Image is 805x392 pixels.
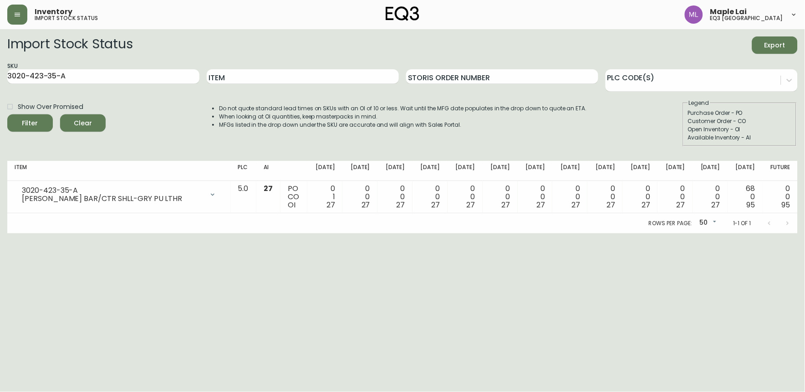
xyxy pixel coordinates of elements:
div: [PERSON_NAME] BAR/CTR SHLL-GRY PU LTHR [22,195,204,203]
span: 27 [467,200,475,210]
th: [DATE] [342,161,377,181]
th: [DATE] [728,161,763,181]
p: 1-1 of 1 [733,219,751,227]
div: PO CO [288,185,300,209]
span: 27 [264,183,273,194]
span: 27 [362,200,370,210]
button: Clear [60,114,106,132]
span: 27 [397,200,405,210]
th: [DATE] [552,161,587,181]
span: 27 [326,200,335,210]
div: 0 0 [455,185,475,209]
li: MFGs listed in the drop down under the SKU are accurate and will align with Sales Portal. [219,121,587,129]
div: 0 0 [700,185,720,209]
th: [DATE] [657,161,693,181]
th: [DATE] [622,161,657,181]
div: 0 1 [315,185,335,209]
div: 0 0 [630,185,650,209]
span: Export [759,40,790,51]
h2: Import Stock Status [7,36,132,54]
div: Filter [22,118,38,129]
div: 0 0 [385,185,405,209]
span: Maple Lai [710,8,747,15]
div: 50 [696,216,718,231]
span: Inventory [35,8,72,15]
li: When looking at OI quantities, keep masterpacks in mind. [219,113,587,121]
span: 27 [571,200,580,210]
td: 5.0 [231,181,256,213]
div: 68 0 [735,185,755,209]
img: logo [386,6,419,21]
div: 0 0 [770,185,790,209]
th: [DATE] [483,161,518,181]
div: 0 0 [665,185,685,209]
span: Show Over Promised [18,102,83,112]
th: AI [256,161,280,181]
span: Clear [67,118,98,129]
div: 0 0 [490,185,510,209]
span: 27 [677,200,685,210]
span: OI [288,200,296,210]
div: Available Inventory - AI [688,134,792,142]
div: 0 0 [420,185,440,209]
div: 3020-423-35-A[PERSON_NAME] BAR/CTR SHLL-GRY PU LTHR [15,185,224,205]
h5: eq3 [GEOGRAPHIC_DATA] [710,15,783,21]
div: Open Inventory - OI [688,125,792,134]
span: 27 [537,200,545,210]
span: 27 [712,200,720,210]
th: Future [763,161,798,181]
li: Do not quote standard lead times on SKUs with an OI of 10 or less. Wait until the MFG date popula... [219,104,587,113]
div: 0 0 [595,185,615,209]
div: Purchase Order - PO [688,109,792,117]
th: [DATE] [307,161,342,181]
div: 3020-423-35-A [22,186,204,195]
th: [DATE] [693,161,728,181]
p: Rows per page: [649,219,692,227]
button: Export [752,36,798,54]
h5: import stock status [35,15,98,21]
legend: Legend [688,99,710,107]
img: 61e28cffcf8cc9f4e300d877dd684943 [685,5,703,24]
th: [DATE] [587,161,622,181]
span: 27 [502,200,510,210]
button: Filter [7,114,53,132]
th: [DATE] [377,161,413,181]
th: [DATE] [448,161,483,181]
span: 95 [782,200,790,210]
span: 27 [642,200,650,210]
div: 0 0 [525,185,545,209]
th: [DATE] [413,161,448,181]
th: Item [7,161,231,181]
div: 0 0 [350,185,370,209]
span: 27 [606,200,615,210]
div: Customer Order - CO [688,117,792,125]
th: [DATE] [518,161,553,181]
div: 0 0 [560,185,580,209]
th: PLC [231,161,256,181]
span: 27 [432,200,440,210]
span: 95 [747,200,755,210]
